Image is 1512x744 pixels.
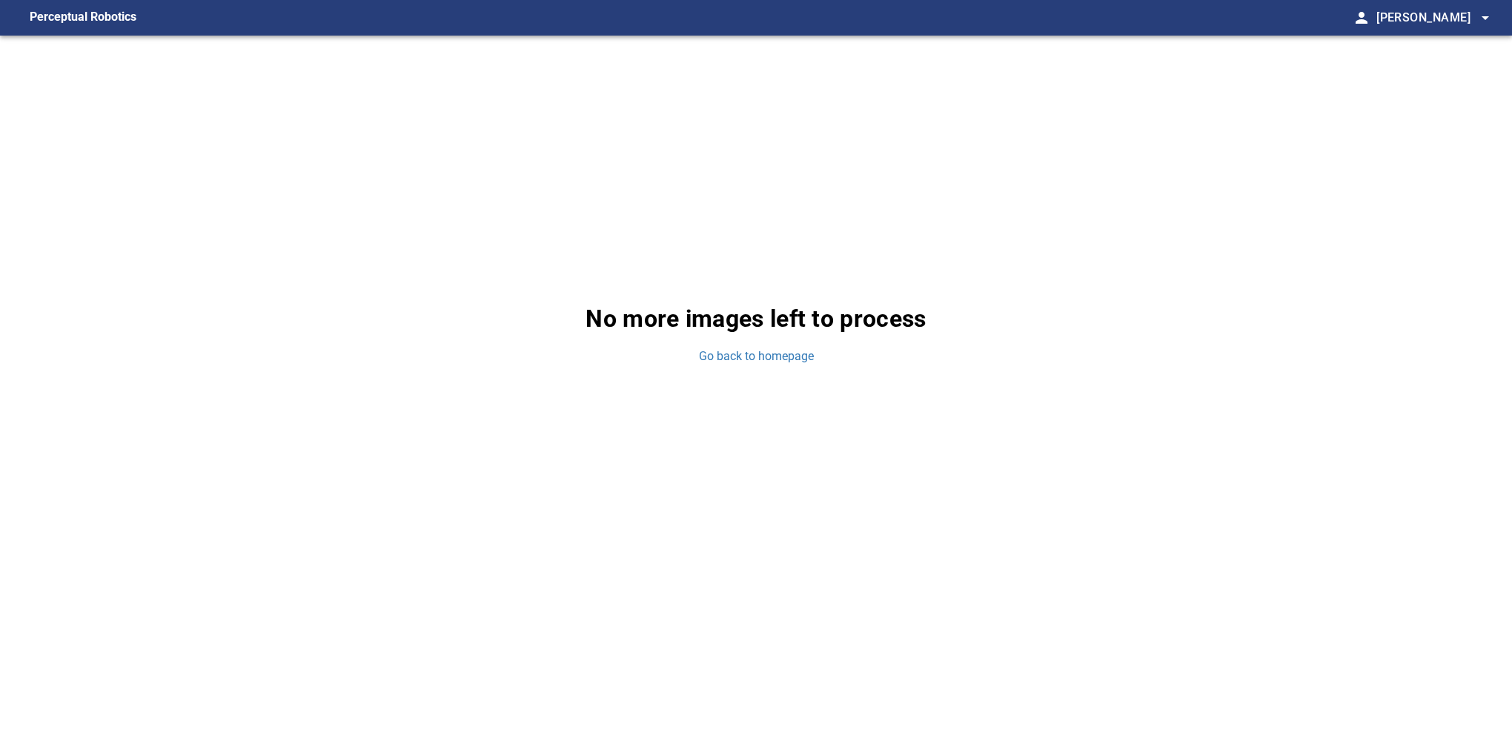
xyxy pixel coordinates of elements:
a: Go back to homepage [699,348,814,365]
span: person [1353,9,1370,27]
figcaption: Perceptual Robotics [30,6,136,30]
span: [PERSON_NAME] [1376,7,1494,28]
button: [PERSON_NAME] [1370,3,1494,33]
p: No more images left to process [586,301,926,336]
span: arrow_drop_down [1476,9,1494,27]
